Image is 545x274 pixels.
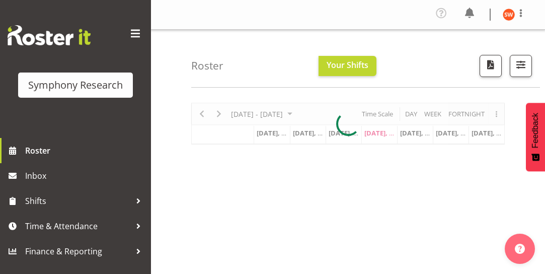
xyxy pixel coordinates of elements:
img: Rosterit website logo [8,25,91,45]
h4: Roster [191,60,223,72]
span: Feedback [531,113,540,148]
div: Symphony Research [28,78,123,93]
button: Filter Shifts [510,55,532,77]
button: Your Shifts [319,56,376,76]
button: Feedback - Show survey [526,103,545,171]
button: Download a PDF of the roster according to the set date range. [480,55,502,77]
span: Your Shifts [327,59,368,71]
span: Finance & Reporting [25,244,131,259]
span: Roster [25,143,146,158]
span: Inbox [25,168,146,183]
img: help-xxl-2.png [515,244,525,254]
img: shannon-whelan11890.jpg [503,9,515,21]
span: Shifts [25,193,131,209]
span: Time & Attendance [25,219,131,234]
